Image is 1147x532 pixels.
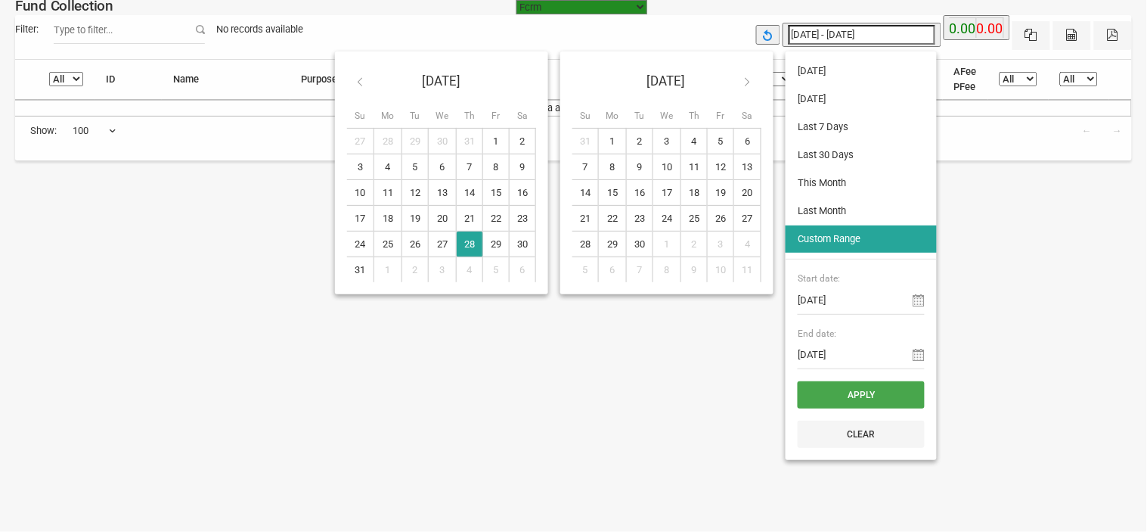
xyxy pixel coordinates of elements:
td: 10 [347,180,374,206]
input: Filter: [54,15,205,44]
th: Su [572,99,599,129]
td: 22 [599,206,627,232]
td: 26 [708,206,734,232]
td: 12 [402,180,429,206]
th: ID [95,60,162,100]
th: We [653,99,681,129]
li: Last Month [786,198,937,225]
td: 31 [347,257,374,283]
span: Show: [30,123,57,138]
td: 21 [457,206,483,232]
td: 23 [510,206,536,232]
td: 29 [599,232,627,257]
td: 27 [347,129,374,154]
button: Clear [798,421,925,448]
th: Sa [510,99,536,129]
td: 2 [627,129,653,154]
td: 1 [599,129,627,154]
td: 14 [572,180,599,206]
td: 28 [457,232,483,257]
td: 24 [347,232,374,257]
td: 21 [572,206,599,232]
td: 25 [374,232,402,257]
span: Start date: [798,272,925,285]
td: 14 [457,180,483,206]
button: 0.00 0.00 [944,15,1010,40]
a: ← [1073,117,1102,145]
td: 5 [572,257,599,283]
label: 0.00 [950,18,976,39]
th: We [429,99,457,129]
td: 15 [483,180,510,206]
button: Excel [1012,21,1050,50]
td: 19 [402,206,429,232]
td: 15 [599,180,627,206]
th: Purpose [290,60,477,100]
td: No data available in table [15,100,1132,116]
th: Su [347,99,374,129]
li: Custom Range [786,226,937,253]
th: Name [162,60,290,100]
td: 8 [653,257,681,283]
th: Tu [402,99,429,129]
td: 3 [708,232,734,257]
th: [DATE] [374,64,510,99]
td: 6 [429,154,457,180]
td: 28 [572,232,599,257]
li: [DATE] [786,58,937,85]
td: 2 [510,129,536,154]
th: Tu [627,99,653,129]
td: 16 [510,180,536,206]
th: Fr [483,99,510,129]
td: 2 [681,232,708,257]
td: 30 [510,232,536,257]
td: 8 [483,154,510,180]
td: 7 [572,154,599,180]
td: 4 [681,129,708,154]
th: Mo [599,99,627,129]
td: 22 [483,206,510,232]
th: Sa [734,99,761,129]
td: 5 [483,257,510,283]
td: 1 [653,232,681,257]
td: 18 [374,206,402,232]
td: 5 [708,129,734,154]
td: 10 [653,154,681,180]
td: 6 [599,257,627,283]
td: 18 [681,180,708,206]
button: Pdf [1094,21,1132,50]
td: 9 [510,154,536,180]
td: 28 [374,129,402,154]
th: Fr [708,99,734,129]
td: 20 [734,180,761,206]
td: 3 [347,154,374,180]
li: [DATE] [786,86,937,113]
th: Th [457,99,483,129]
td: 3 [653,129,681,154]
td: 16 [627,180,653,206]
div: No records available [205,15,315,44]
td: 1 [374,257,402,283]
td: 29 [402,129,429,154]
th: Th [681,99,708,129]
td: 13 [734,154,761,180]
td: 24 [653,206,681,232]
td: 7 [457,154,483,180]
td: 3 [429,257,457,283]
td: 17 [347,206,374,232]
span: End date: [798,327,925,341]
span: 100 [73,123,116,138]
a: → [1103,117,1132,145]
td: 13 [429,180,457,206]
td: 6 [510,257,536,283]
button: CSV [1053,21,1091,50]
td: 17 [653,180,681,206]
li: Last 7 Days [786,114,937,141]
td: 1 [483,129,510,154]
td: 31 [572,129,599,154]
th: Mo [374,99,402,129]
li: PFee [954,79,977,95]
li: Last 30 Days [786,142,937,169]
td: 25 [681,206,708,232]
td: 7 [627,257,653,283]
